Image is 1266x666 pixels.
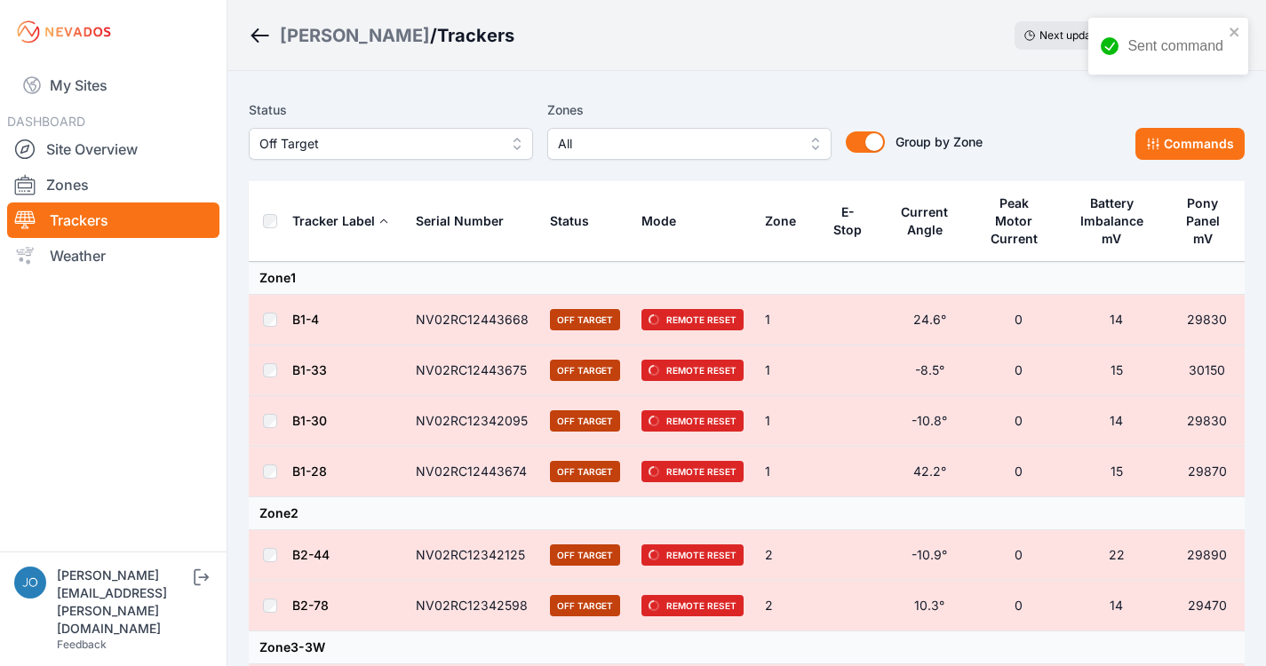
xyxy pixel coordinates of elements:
[1063,447,1169,497] td: 15
[887,581,974,631] td: 10.3°
[7,167,219,202] a: Zones
[1135,128,1245,160] button: Commands
[765,212,796,230] div: Zone
[547,99,832,121] label: Zones
[641,461,744,482] span: Remote Reset
[1063,530,1169,581] td: 22
[1180,194,1225,248] div: Pony Panel mV
[292,212,375,230] div: Tracker Label
[1127,36,1223,57] div: Sent command
[405,581,539,631] td: NV02RC12342598
[983,194,1044,248] div: Peak Motor Current
[1074,194,1150,248] div: Battery Imbalance mV
[1074,182,1159,260] button: Battery Imbalance mV
[249,262,1245,295] td: Zone 1
[1169,447,1245,497] td: 29870
[57,638,107,651] a: Feedback
[292,547,330,562] a: B2-44
[641,212,676,230] div: Mode
[754,345,821,396] td: 1
[896,134,983,149] span: Group by Zone
[641,309,744,330] span: Remote Reset
[641,410,744,432] span: Remote Reset
[14,18,114,46] img: Nevados
[1063,345,1169,396] td: 15
[292,362,327,377] a: B1-33
[547,128,832,160] button: All
[641,544,744,566] span: Remote Reset
[249,497,1245,530] td: Zone 2
[1169,530,1245,581] td: 29890
[292,413,327,428] a: B1-30
[550,461,620,482] span: Off Target
[887,447,974,497] td: 42.2°
[765,200,810,242] button: Zone
[641,200,690,242] button: Mode
[1063,295,1169,345] td: 14
[558,133,796,155] span: All
[280,23,430,48] a: [PERSON_NAME]
[973,396,1063,447] td: 0
[7,238,219,274] a: Weather
[405,295,539,345] td: NV02RC12443668
[249,128,533,160] button: Off Target
[983,182,1053,260] button: Peak Motor Current
[897,191,963,251] button: Current Angle
[437,23,514,48] h3: Trackers
[887,295,974,345] td: 24.6°
[7,114,85,129] span: DASHBOARD
[249,12,514,59] nav: Breadcrumb
[249,99,533,121] label: Status
[550,595,620,616] span: Off Target
[550,200,603,242] button: Status
[7,202,219,238] a: Trackers
[832,203,864,239] div: E-Stop
[405,530,539,581] td: NV02RC12342125
[550,212,589,230] div: Status
[887,396,974,447] td: -10.8°
[1063,396,1169,447] td: 14
[405,396,539,447] td: NV02RC12342095
[973,447,1063,497] td: 0
[1180,182,1234,260] button: Pony Panel mV
[754,530,821,581] td: 2
[292,464,327,479] a: B1-28
[1169,581,1245,631] td: 29470
[1039,28,1112,42] span: Next update in
[754,396,821,447] td: 1
[641,360,744,381] span: Remote Reset
[1169,295,1245,345] td: 29830
[754,447,821,497] td: 1
[754,581,821,631] td: 2
[416,212,504,230] div: Serial Number
[14,567,46,599] img: joe.mikula@nevados.solar
[430,23,437,48] span: /
[550,360,620,381] span: Off Target
[973,581,1063,631] td: 0
[754,295,821,345] td: 1
[973,345,1063,396] td: 0
[973,295,1063,345] td: 0
[641,595,744,616] span: Remote Reset
[887,345,974,396] td: -8.5°
[1169,396,1245,447] td: 29830
[550,410,620,432] span: Off Target
[259,133,498,155] span: Off Target
[1229,25,1241,39] button: close
[292,312,319,327] a: B1-4
[249,631,1245,664] td: Zone 3-3W
[405,447,539,497] td: NV02RC12443674
[7,64,219,107] a: My Sites
[550,309,620,330] span: Off Target
[405,345,539,396] td: NV02RC12443675
[7,131,219,167] a: Site Overview
[1169,345,1245,396] td: 30150
[416,200,518,242] button: Serial Number
[57,567,190,638] div: [PERSON_NAME][EMAIL_ADDRESS][PERSON_NAME][DOMAIN_NAME]
[292,598,329,613] a: B2-78
[887,530,974,581] td: -10.9°
[550,544,620,566] span: Off Target
[1063,581,1169,631] td: 14
[292,200,389,242] button: Tracker Label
